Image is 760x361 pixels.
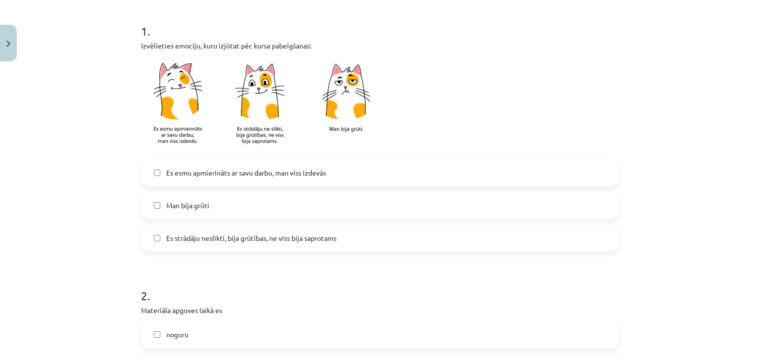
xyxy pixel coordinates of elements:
input: Es strādāju neslikti, bija grūtības, ne viss bija saprotams [154,235,160,241]
img: icon-close-lesson-0947bae3869378f0d4975bcd49f059093ad1ed9edebbc8119c70593378902aed.svg [6,41,10,47]
span: Man bija grūti [166,200,209,211]
span: Es esmu apmierināts ar savu darbu, man viss izdevās [166,168,326,178]
input: noguru [154,331,160,338]
input: Man bija grūti [154,202,160,209]
p: Materiāla apguves laikā es [141,305,619,316]
span: noguru [166,329,189,340]
p: Izvēlieties emociju, kuru izjūtat pēc kursa pabeigšanas: [141,41,619,51]
h1: 2 . [141,271,619,302]
input: Es esmu apmierināts ar savu darbu, man viss izdevās [154,170,160,176]
h1: 1 . [141,7,619,38]
span: Es strādāju neslikti, bija grūtības, ne viss bija saprotams [166,233,336,243]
